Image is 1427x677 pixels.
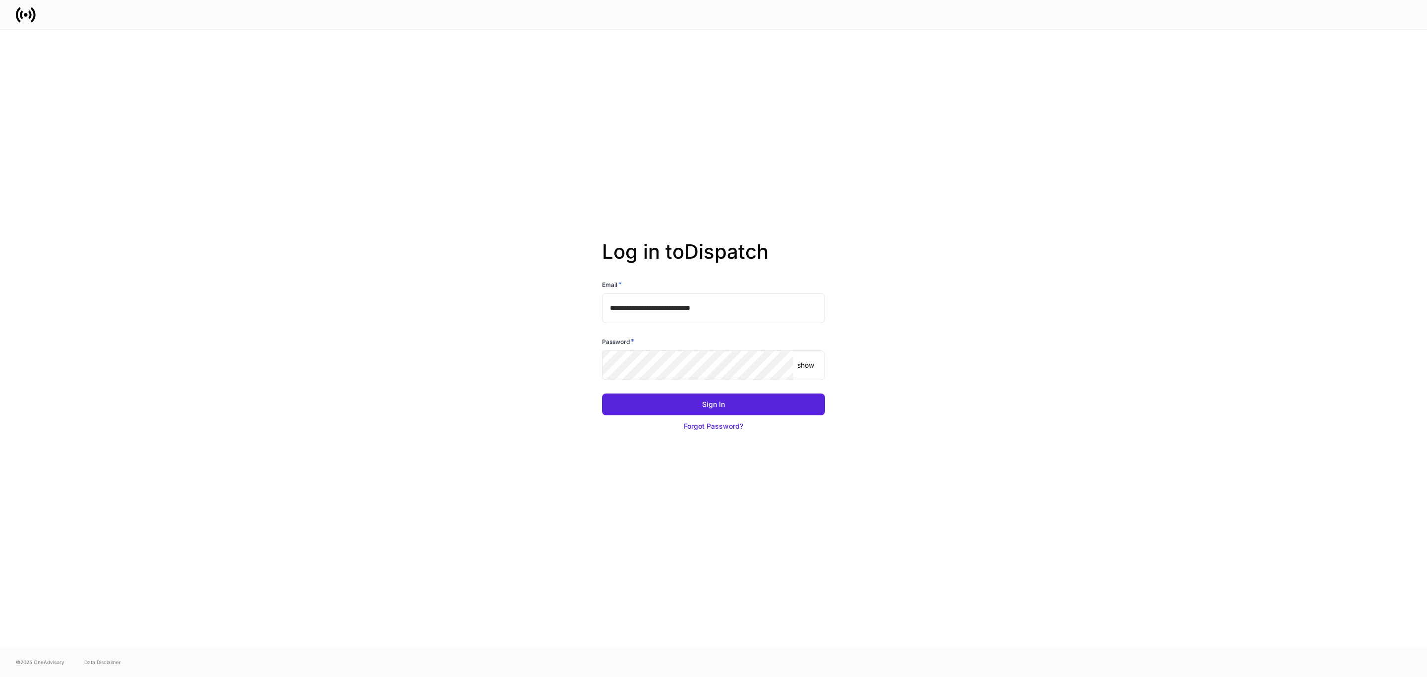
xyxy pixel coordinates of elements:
div: Forgot Password? [684,421,743,431]
h2: Log in to Dispatch [602,240,825,280]
div: Sign In [702,399,725,409]
button: Forgot Password? [602,415,825,437]
p: show [797,360,814,370]
h6: Email [602,280,622,289]
h6: Password [602,337,634,346]
a: Data Disclaimer [84,658,121,666]
span: © 2025 OneAdvisory [16,658,64,666]
button: Sign In [602,394,825,415]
